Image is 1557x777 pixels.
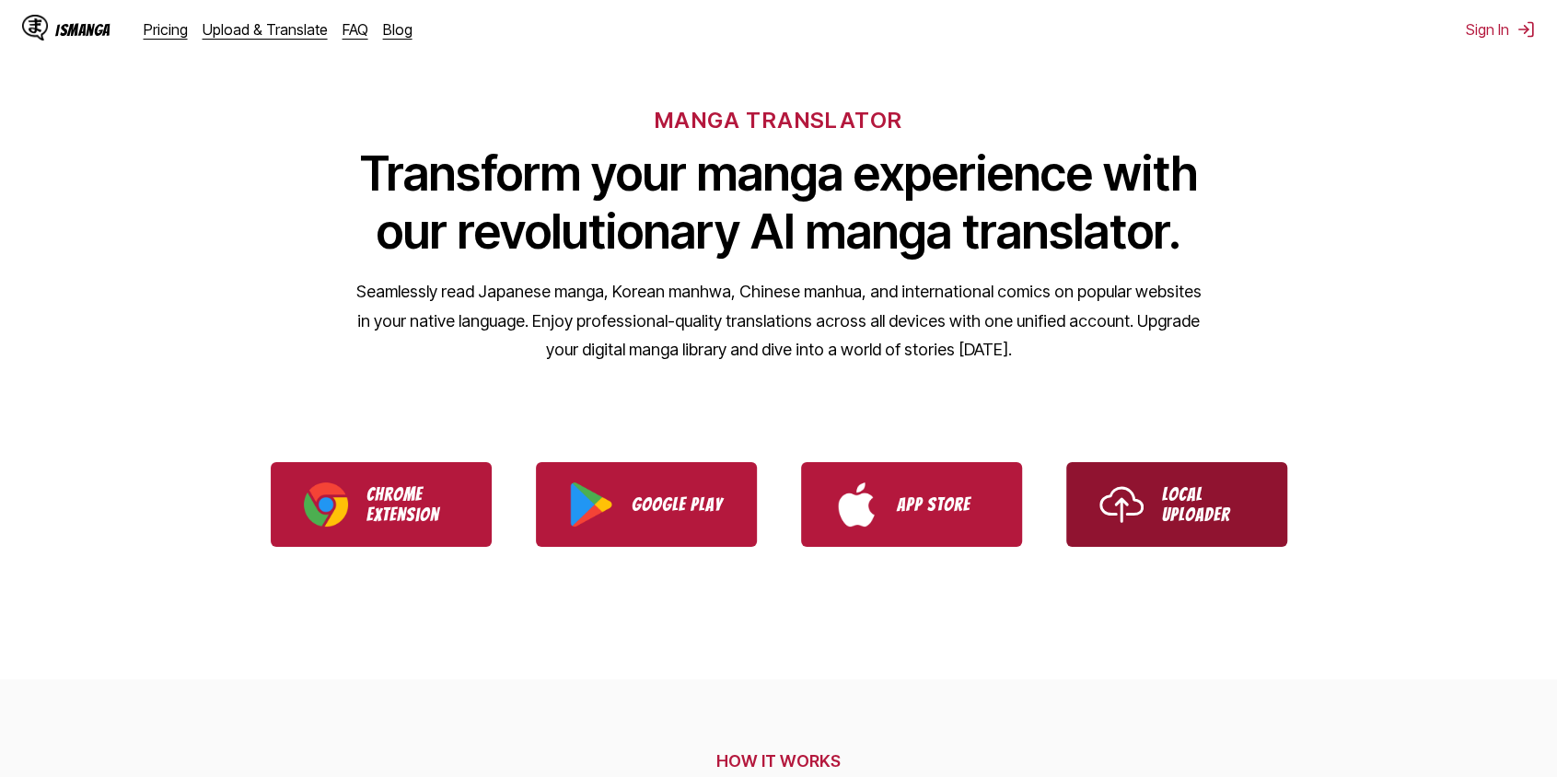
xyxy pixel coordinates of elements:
img: IsManga Logo [22,15,48,41]
div: IsManga [55,21,110,39]
a: IsManga LogoIsManga [22,15,144,44]
button: Sign In [1466,20,1535,39]
p: Local Uploader [1162,484,1254,525]
a: Download IsManga from Google Play [536,462,757,547]
img: Chrome logo [304,482,348,527]
p: Google Play [632,494,724,515]
h2: HOW IT WORKS [226,751,1332,771]
img: App Store logo [834,482,878,527]
a: Download IsManga Chrome Extension [271,462,492,547]
p: Chrome Extension [366,484,459,525]
img: Google Play logo [569,482,613,527]
img: Sign out [1516,20,1535,39]
p: Seamlessly read Japanese manga, Korean manhwa, Chinese manhua, and international comics on popula... [355,277,1203,365]
a: Upload & Translate [203,20,328,39]
p: App Store [897,494,989,515]
img: Upload icon [1099,482,1144,527]
a: Use IsManga Local Uploader [1066,462,1287,547]
a: Pricing [144,20,188,39]
a: Download IsManga from App Store [801,462,1022,547]
h1: Transform your manga experience with our revolutionary AI manga translator. [355,145,1203,261]
a: FAQ [343,20,368,39]
a: Blog [383,20,412,39]
h6: MANGA TRANSLATOR [655,107,902,133]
